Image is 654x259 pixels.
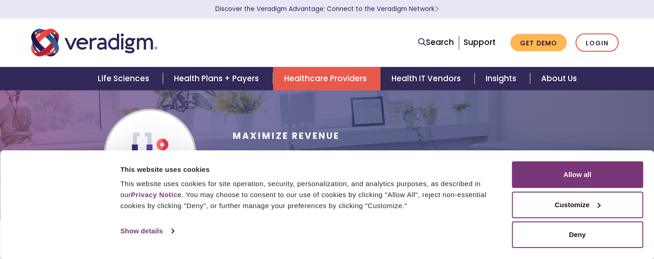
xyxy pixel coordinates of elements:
a: Health IT Vendors [380,67,475,90]
a: Discover the Veradigm Advantage: Connect to the Veradigm NetworkLearn More [215,5,439,13]
a: Login [576,33,619,52]
a: Show details [120,224,173,238]
a: Support [464,37,496,48]
a: About Us [530,67,588,90]
div: This website uses cookies [120,164,501,175]
a: Search [418,36,454,49]
span: Learn More [435,5,439,13]
div: This website uses cookies for site operation, security, personalization, and analytics purposes, ... [120,178,501,211]
a: Privacy Notice [131,191,181,198]
img: Veradigm logo [31,28,157,58]
button: Customize [512,192,643,218]
a: Insights [475,67,530,90]
a: Health Plans + Payers [163,67,273,90]
button: Deny [512,221,643,248]
a: Life Sciences [87,67,163,90]
span: Maximize Revenue [233,130,340,142]
a: Healthcare Providers [273,67,380,90]
button: Allow all [512,161,643,188]
a: Get Demo [510,34,567,52]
